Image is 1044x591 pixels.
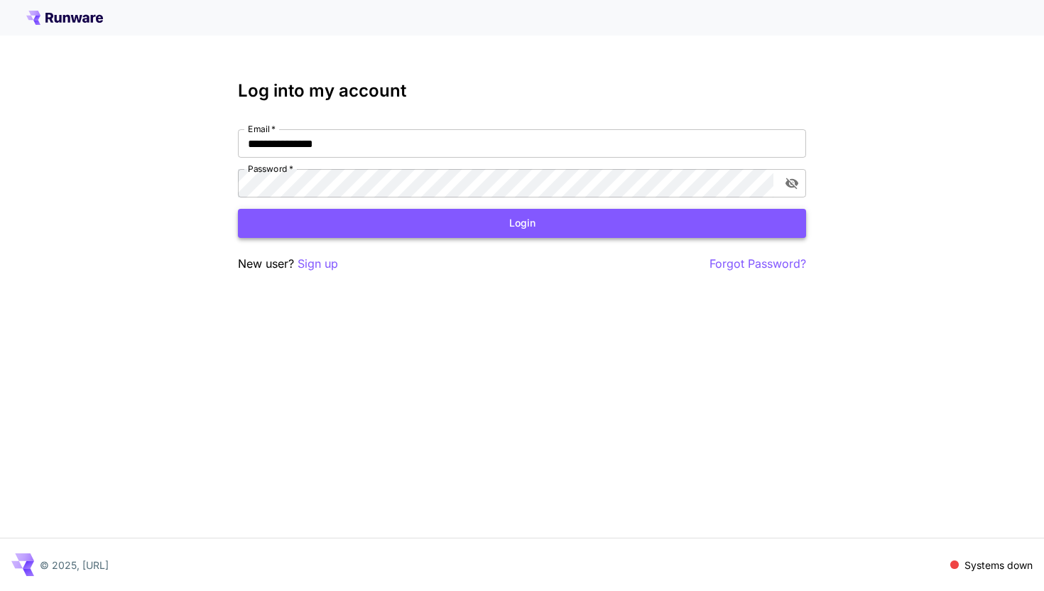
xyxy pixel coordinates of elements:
[238,255,338,273] p: New user?
[298,255,338,273] button: Sign up
[238,209,806,238] button: Login
[779,170,805,196] button: toggle password visibility
[709,255,806,273] button: Forgot Password?
[40,558,109,573] p: © 2025, [URL]
[248,163,293,175] label: Password
[238,81,806,101] h3: Log into my account
[248,123,276,135] label: Email
[964,558,1033,573] p: Systems down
